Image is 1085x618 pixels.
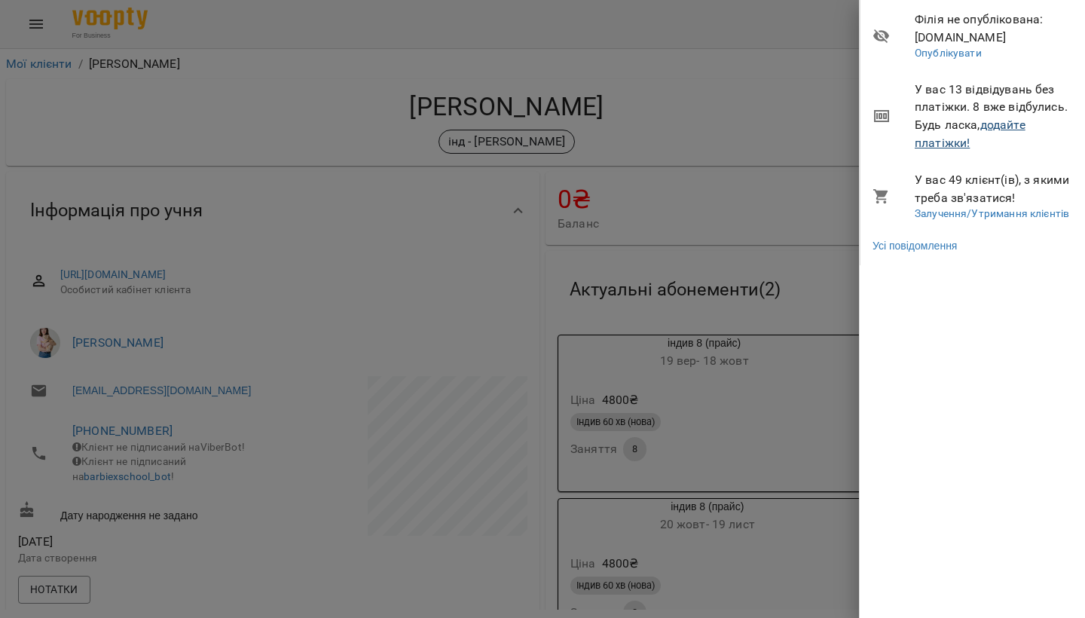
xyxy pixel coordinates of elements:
[915,118,1025,150] a: додайте платіжки!
[915,47,982,59] a: Опублікувати
[915,171,1074,207] span: У вас 49 клієнт(ів), з якими треба зв'язатися!
[915,207,1069,219] a: Залучення/Утримання клієнтів
[915,81,1074,151] span: У вас 13 відвідувань без платіжки. 8 вже відбулись. Будь ласка,
[873,238,957,253] a: Усі повідомлення
[915,11,1074,46] span: Філія не опублікована : [DOMAIN_NAME]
